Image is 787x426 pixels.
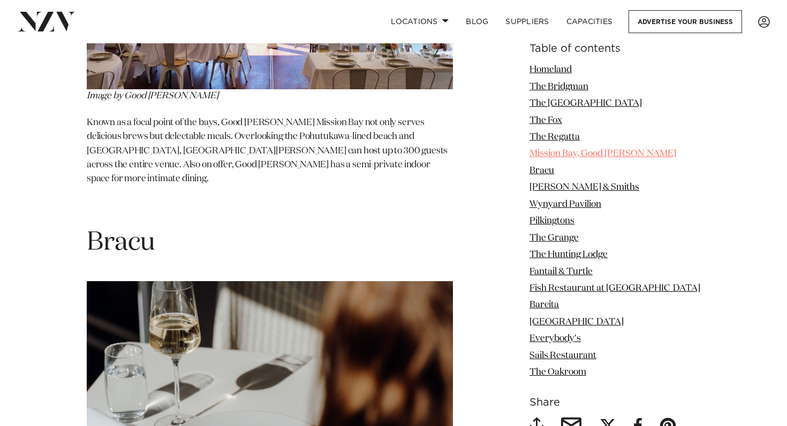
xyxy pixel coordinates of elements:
[529,133,580,142] a: The Regatta
[529,351,596,360] a: Sails Restaurant
[497,10,557,33] a: SUPPLIERS
[529,183,639,192] a: [PERSON_NAME] & Smiths
[529,99,642,108] a: The [GEOGRAPHIC_DATA]
[529,317,624,327] a: [GEOGRAPHIC_DATA]
[529,233,579,242] a: The Grange
[87,230,155,255] span: Bracu
[87,116,453,187] p: Known as a focal point of the bays, Good [PERSON_NAME] Mission Bay not only serves delicious brew...
[529,267,593,276] a: Fantail & Turtle
[529,43,700,55] h6: Table of contents
[457,10,497,33] a: BLOG
[529,166,554,175] a: Bracu
[17,12,75,31] img: nzv-logo.png
[529,334,581,343] a: Everybody's
[529,368,586,377] a: The Oakroom
[529,82,588,91] a: The Bridgman
[529,284,700,293] a: Fish Restaurant at [GEOGRAPHIC_DATA]
[529,216,574,226] a: Pilkingtons
[629,10,742,33] a: Advertise your business
[529,300,559,309] a: Barcita
[529,250,608,259] a: The Hunting Lodge
[558,10,622,33] a: Capacities
[529,115,562,125] a: The Fox
[529,65,572,74] a: Homeland
[529,200,601,209] a: Wynyard Pavilion
[529,149,676,158] a: Mission Bay, Good [PERSON_NAME]
[382,10,457,33] a: Locations
[529,397,700,408] h6: Share
[87,91,218,100] em: Image by Good [PERSON_NAME]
